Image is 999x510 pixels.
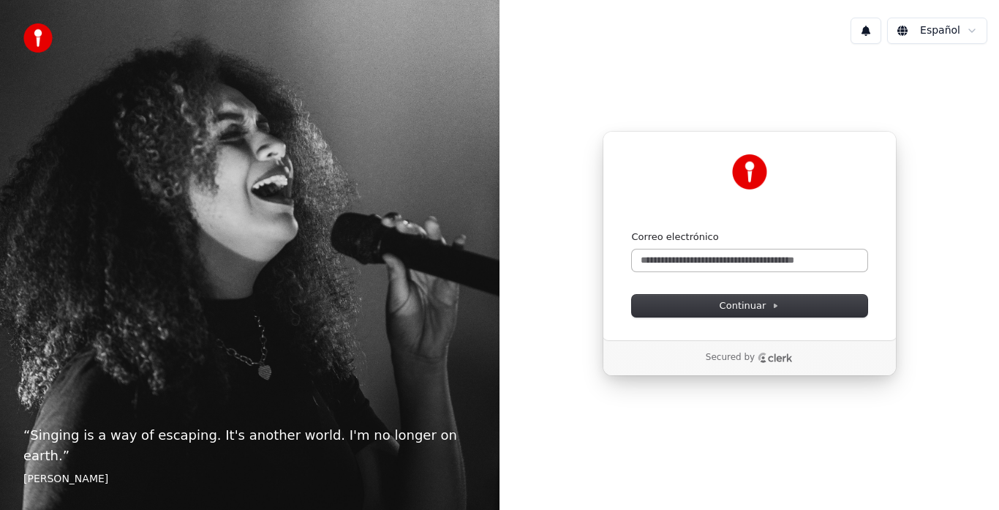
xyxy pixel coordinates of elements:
[720,299,780,312] span: Continuar
[23,425,476,466] p: “ Singing is a way of escaping. It's another world. I'm no longer on earth. ”
[706,352,755,364] p: Secured by
[23,23,53,53] img: youka
[758,353,793,363] a: Clerk logo
[732,154,767,190] img: Youka
[632,295,867,317] button: Continuar
[632,230,719,244] label: Correo electrónico
[23,472,476,487] footer: [PERSON_NAME]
